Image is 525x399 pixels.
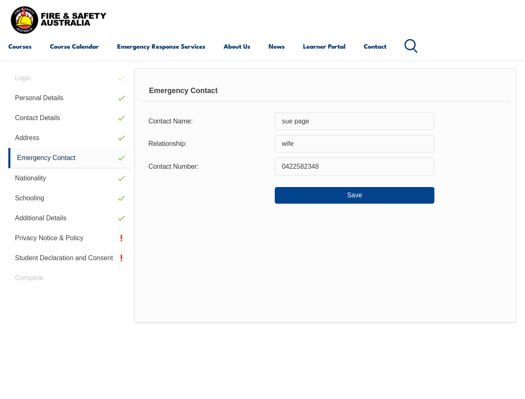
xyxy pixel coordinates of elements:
a: Emergency Contact [8,148,130,168]
a: Learner Portal [303,36,345,56]
a: Contact [364,36,387,56]
a: About Us [224,36,250,56]
a: Privacy Notice & Policy [8,228,130,248]
div: Contact Name: [142,113,275,129]
a: Contact Details [8,108,130,128]
div: Relationship: [142,136,275,152]
a: Courses [8,36,32,56]
a: Personal Details [8,88,130,108]
button: Save [275,187,434,204]
a: Nationality [8,168,130,188]
a: Student Declaration and Consent [8,248,130,268]
a: News [269,36,285,56]
a: Emergency Response Services [117,36,205,56]
a: Address [8,128,130,148]
a: Schooling [8,188,130,208]
div: Contact Number: [142,158,275,174]
a: Course Calendar [50,36,99,56]
div: Emergency Contact [142,81,509,101]
a: Additional Details [8,208,130,228]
